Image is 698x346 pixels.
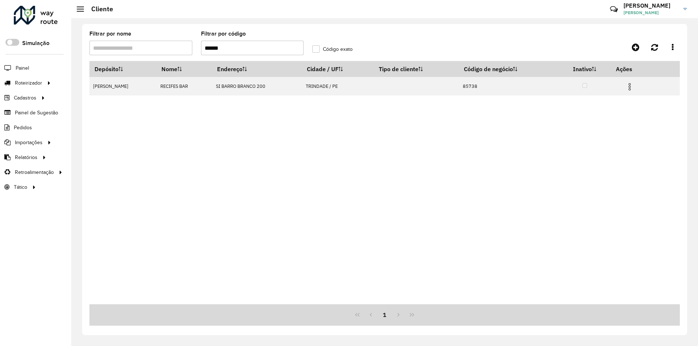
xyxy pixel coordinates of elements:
[15,139,43,146] span: Importações
[611,61,654,77] th: Ações
[606,1,622,17] a: Contato Rápido
[312,45,353,53] label: Código exato
[89,29,131,38] label: Filtrar por nome
[15,79,42,87] span: Roteirizador
[302,61,374,77] th: Cidade / UF
[212,61,302,77] th: Endereço
[15,109,58,117] span: Painel de Sugestão
[374,61,459,77] th: Tipo de cliente
[558,61,611,77] th: Inativo
[459,77,558,95] td: 85738
[157,61,212,77] th: Nome
[89,61,157,77] th: Depósito
[14,94,36,102] span: Cadastros
[201,29,246,38] label: Filtrar por código
[212,77,302,95] td: SI BARRO BRANCO 200
[623,2,678,9] h3: [PERSON_NAME]
[459,61,558,77] th: Código de negócio
[14,183,27,191] span: Tático
[16,64,29,72] span: Painel
[157,77,212,95] td: RECIFES BAR
[623,9,678,16] span: [PERSON_NAME]
[378,308,392,322] button: 1
[84,5,113,13] h2: Cliente
[15,168,54,176] span: Retroalimentação
[89,77,157,95] td: [PERSON_NAME]
[15,154,37,161] span: Relatórios
[22,39,49,48] label: Simulação
[302,77,374,95] td: TRINDADE / PE
[14,124,32,131] span: Pedidos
